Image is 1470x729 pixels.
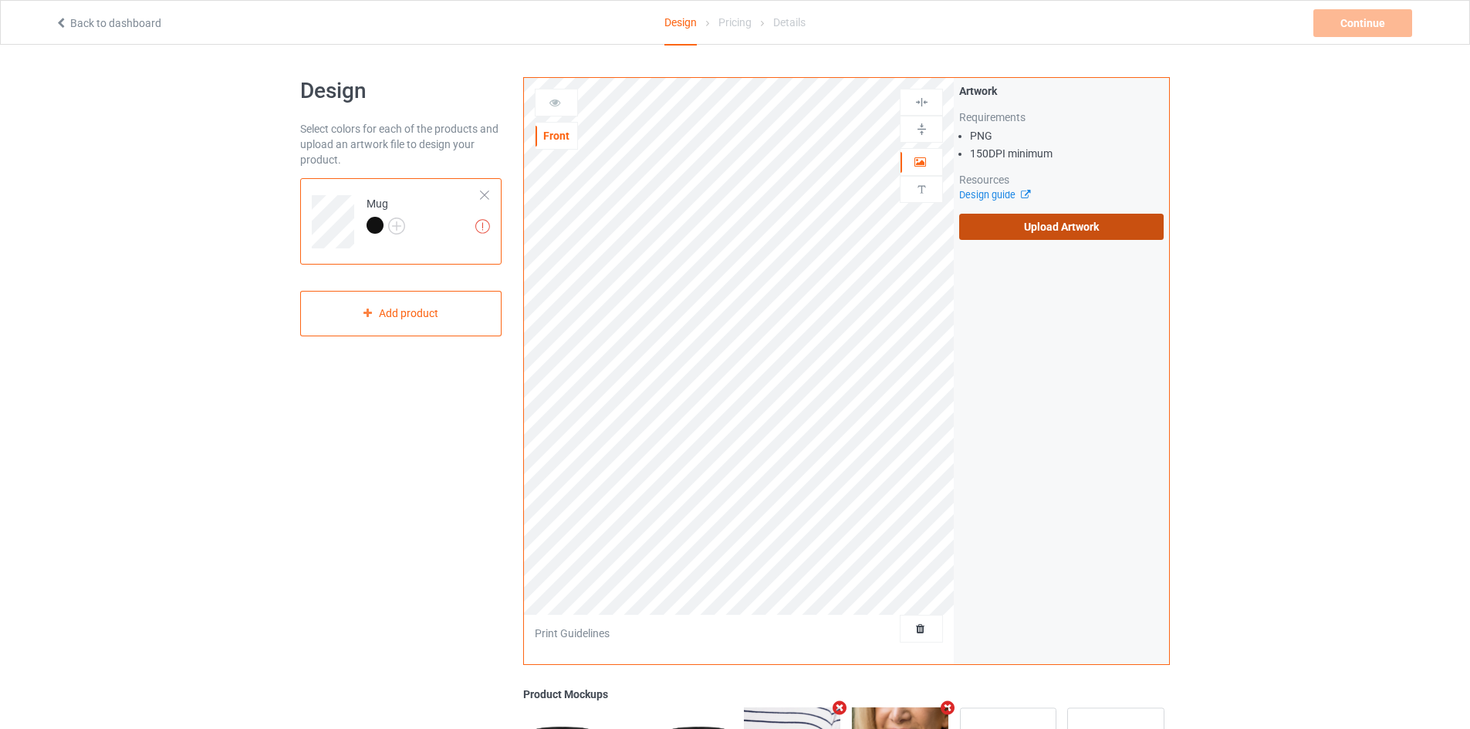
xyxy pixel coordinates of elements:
[367,196,405,233] div: Mug
[959,189,1029,201] a: Design guide
[970,128,1164,143] li: PNG
[475,219,490,234] img: exclamation icon
[536,128,577,143] div: Front
[300,77,502,105] h1: Design
[773,1,806,44] div: Details
[959,214,1164,240] label: Upload Artwork
[523,687,1170,702] div: Product Mockups
[959,83,1164,99] div: Artwork
[914,122,929,137] img: svg%3E%0A
[914,182,929,197] img: svg%3E%0A
[959,110,1164,125] div: Requirements
[300,291,502,336] div: Add product
[55,17,161,29] a: Back to dashboard
[300,121,502,167] div: Select colors for each of the products and upload an artwork file to design your product.
[535,626,610,641] div: Print Guidelines
[938,700,957,716] i: Remove mockup
[718,1,752,44] div: Pricing
[300,178,502,265] div: Mug
[388,218,405,235] img: svg+xml;base64,PD94bWwgdmVyc2lvbj0iMS4wIiBlbmNvZGluZz0iVVRGLTgiPz4KPHN2ZyB3aWR0aD0iMjJweCIgaGVpZ2...
[830,700,850,716] i: Remove mockup
[959,172,1164,187] div: Resources
[970,146,1164,161] li: 150 DPI minimum
[914,95,929,110] img: svg%3E%0A
[664,1,697,46] div: Design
